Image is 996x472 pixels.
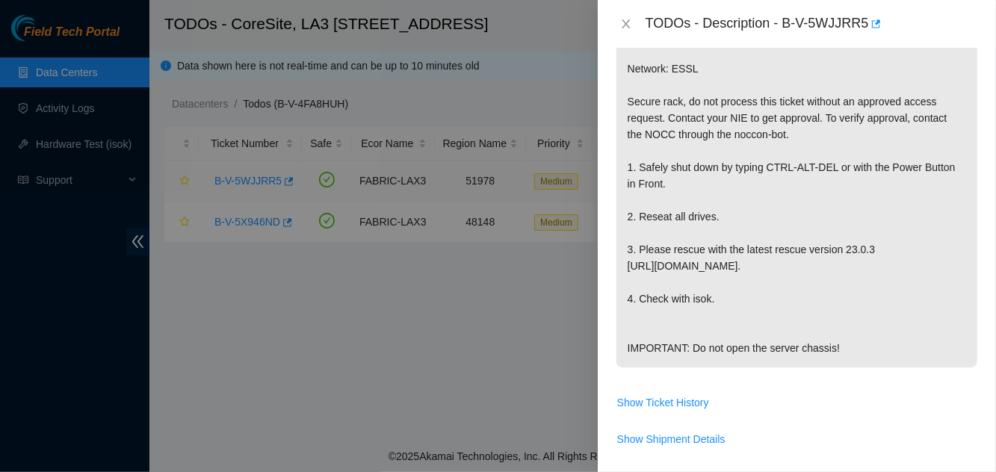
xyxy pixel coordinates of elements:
span: Show Ticket History [617,394,709,411]
button: Show Shipment Details [616,427,726,451]
button: Close [616,17,637,31]
span: Show Shipment Details [617,431,726,447]
div: TODOs - Description - B-V-5WJJRR5 [646,12,978,36]
button: Show Ticket History [616,391,710,414]
span: close [620,18,632,30]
